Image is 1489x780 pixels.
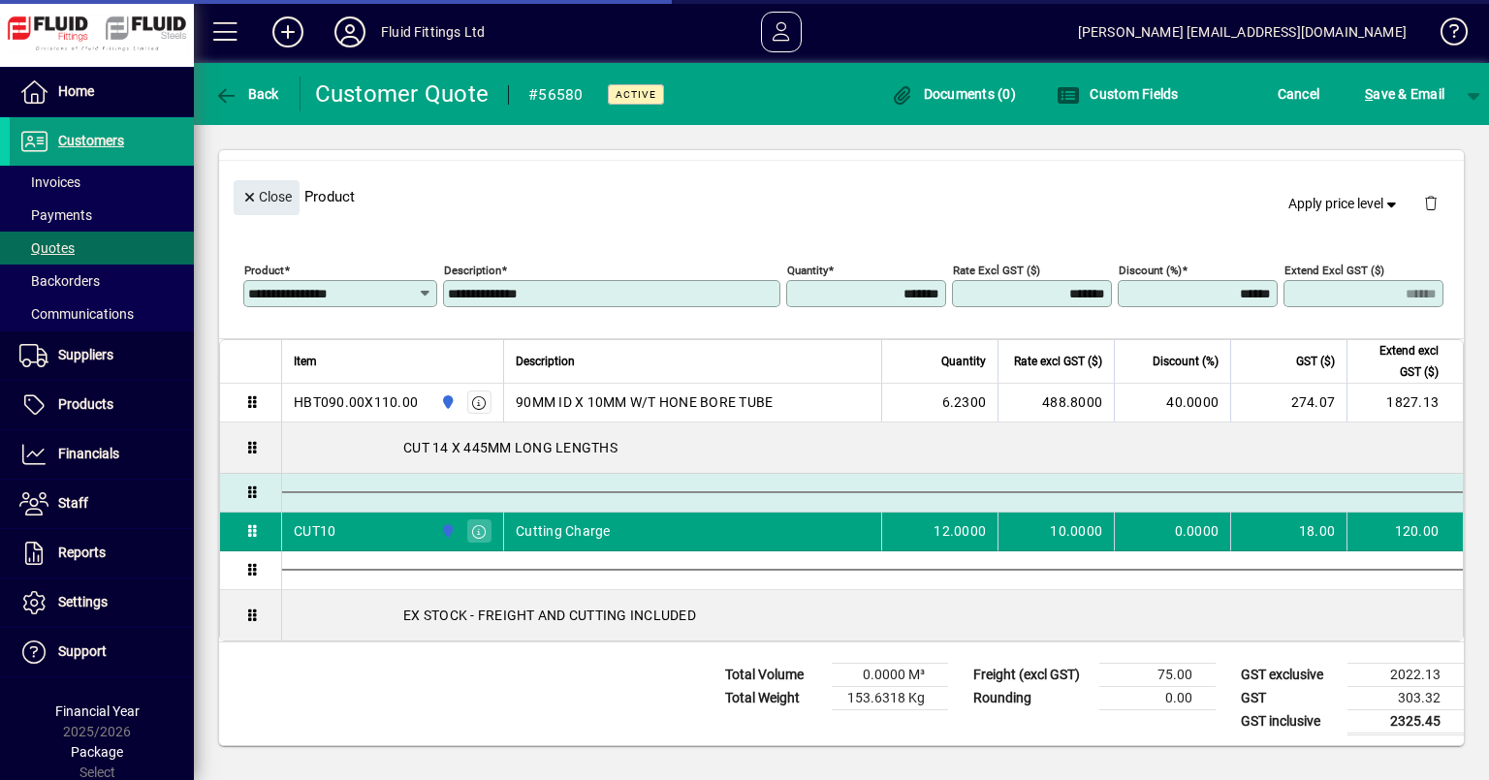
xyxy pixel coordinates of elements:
[715,686,832,709] td: Total Weight
[1014,351,1102,372] span: Rate excl GST ($)
[964,663,1099,686] td: Freight (excl GST)
[1231,709,1347,733] td: GST inclusive
[219,161,1464,232] div: Product
[1078,16,1407,47] div: [PERSON_NAME] [EMAIL_ADDRESS][DOMAIN_NAME]
[319,15,381,49] button: Profile
[1347,663,1464,686] td: 2022.13
[1365,78,1444,109] span: ave & Email
[209,77,284,111] button: Back
[10,166,194,199] a: Invoices
[964,686,1099,709] td: Rounding
[257,15,319,49] button: Add
[19,306,134,322] span: Communications
[1346,384,1463,422] td: 1827.13
[294,521,335,541] div: CUT10
[229,187,304,204] app-page-header-button: Close
[55,703,140,719] span: Financial Year
[294,392,418,412] div: HBT090.00X110.00
[1057,86,1179,102] span: Custom Fields
[19,273,100,289] span: Backorders
[1346,513,1463,551] td: 120.00
[1099,686,1216,709] td: 0.00
[934,521,986,541] span: 12.0000
[315,78,490,109] div: Customer Quote
[1230,513,1346,551] td: 18.00
[1281,186,1409,221] button: Apply price level
[234,180,300,215] button: Close
[1322,116,1420,151] button: Add product line item
[435,391,458,413] span: AUCKLAND
[1114,384,1230,422] td: 40.0000
[1153,351,1219,372] span: Discount (%)
[528,79,584,110] div: #56580
[1296,351,1335,372] span: GST ($)
[1355,77,1454,111] button: Save & Email
[10,232,194,265] a: Quotes
[214,86,279,102] span: Back
[1273,77,1325,111] button: Cancel
[244,263,284,276] mat-label: Product
[10,68,194,116] a: Home
[1231,686,1347,709] td: GST
[890,86,1016,102] span: Documents (0)
[1347,709,1464,733] td: 2325.45
[1278,78,1320,109] span: Cancel
[1231,663,1347,686] td: GST exclusive
[58,83,94,99] span: Home
[1010,521,1102,541] div: 10.0000
[1114,513,1230,551] td: 0.0000
[58,133,124,148] span: Customers
[58,594,108,609] span: Settings
[10,381,194,429] a: Products
[885,77,1021,111] button: Documents (0)
[58,347,113,362] span: Suppliers
[10,480,194,528] a: Staff
[516,351,575,372] span: Description
[10,628,194,676] a: Support
[616,88,656,101] span: Active
[1359,340,1439,383] span: Extend excl GST ($)
[790,116,904,151] button: Product History
[58,545,106,560] span: Reports
[282,422,1463,473] div: CUT 14 X 445MM LONG LENGTHS
[241,181,292,213] span: Close
[19,207,92,223] span: Payments
[516,521,611,541] span: Cutting Charge
[10,297,194,330] a: Communications
[1365,86,1373,102] span: S
[1426,4,1465,67] a: Knowledge Base
[58,495,88,511] span: Staff
[1284,263,1384,276] mat-label: Extend excl GST ($)
[1288,194,1401,214] span: Apply price level
[1408,194,1454,211] app-page-header-button: Delete
[1230,384,1346,422] td: 274.07
[953,263,1040,276] mat-label: Rate excl GST ($)
[1099,663,1216,686] td: 75.00
[942,392,987,412] span: 6.2300
[444,263,501,276] mat-label: Description
[71,744,123,760] span: Package
[381,16,485,47] div: Fluid Fittings Ltd
[435,520,458,542] span: AUCKLAND
[10,578,194,627] a: Settings
[58,643,107,659] span: Support
[19,174,80,190] span: Invoices
[832,686,948,709] td: 153.6318 Kg
[787,263,828,276] mat-label: Quantity
[1052,77,1184,111] button: Custom Fields
[10,430,194,479] a: Financials
[516,392,773,412] span: 90MM ID X 10MM W/T HONE BORE TUBE
[19,240,75,256] span: Quotes
[10,529,194,577] a: Reports
[1010,392,1102,412] div: 488.8000
[294,351,317,372] span: Item
[194,77,301,111] app-page-header-button: Back
[715,663,832,686] td: Total Volume
[282,590,1463,640] div: EX STOCK - FREIGHT AND CUTTING INCLUDED
[10,265,194,297] a: Backorders
[1347,686,1464,709] td: 303.32
[10,331,194,380] a: Suppliers
[58,396,113,412] span: Products
[1119,263,1182,276] mat-label: Discount (%)
[58,446,119,461] span: Financials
